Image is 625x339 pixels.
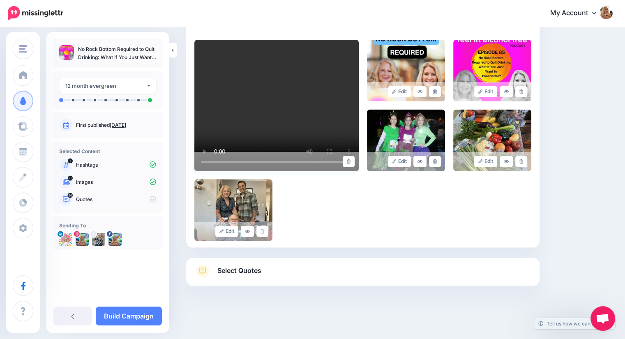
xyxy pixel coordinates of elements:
p: Hashtags [76,161,156,169]
h4: Sending To [59,222,156,229]
img: EEFJJV9IVHWV8YF4B74SUZ7497P2OKXW_large.jpg [453,40,531,101]
a: Edit [474,156,498,167]
a: Edit [388,156,411,167]
span: 14 [68,193,73,198]
a: Edit [215,226,239,237]
span: 7 [68,158,73,163]
img: PG07JUEFWQW5HZ59DH7THQQESQURQXJI_large.JPEG [194,179,272,241]
a: Tell us how we can improve [534,318,615,329]
a: Edit [388,86,411,97]
img: YNB1BTEU1SBAISTI83L6POCR3H3NX7CR_large.JPEG [367,110,445,171]
p: Images [76,179,156,186]
p: No Rock Bottom Required to Quit Drinking: What If You Just Want to Feel Better? / EP 85 [78,45,156,62]
a: Open chat [590,306,615,331]
img: UDQEFQ4CVC02QQG0D1175OXC0OKG7TBK_large.JPEG [453,110,531,171]
img: Missinglettr [8,6,63,20]
a: [DATE] [110,122,126,128]
a: Select Quotes [194,264,531,286]
img: menu.png [19,45,27,53]
a: My Account [542,3,613,23]
img: 2966427d30cca9ed4b6785cb7e0ecae2_thumb.jpg [59,45,74,60]
p: Quotes [76,196,156,203]
p: First published [76,121,156,129]
button: 12 month evergreen [59,78,156,94]
h4: Selected Content [59,148,156,154]
img: ALV-UjXb_VubRJIUub1MEPHUfCEtZnIZzitCBV-N4kcSFLieqo1c1ruLqYChGmIrMLND8pUFrmw5L9Z1-uKeyvy4LiDRzHqbu... [92,233,105,246]
img: 1739373082602-84783.png [59,233,72,246]
img: 408312500_257133424046267_1288850335893324452_n-bsa147083.jpg [76,233,89,246]
span: 6 [68,176,73,181]
a: Edit [474,86,498,97]
div: 12 month evergreen [65,81,146,91]
img: 409120128_796116799192385_158925825226012588_n-bsa147082.jpg [108,233,122,246]
span: Select Quotes [217,265,261,276]
img: H509BF21KHCRYIZ6P6AFUB0G9LRBP04C_large.jpg [367,40,445,101]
